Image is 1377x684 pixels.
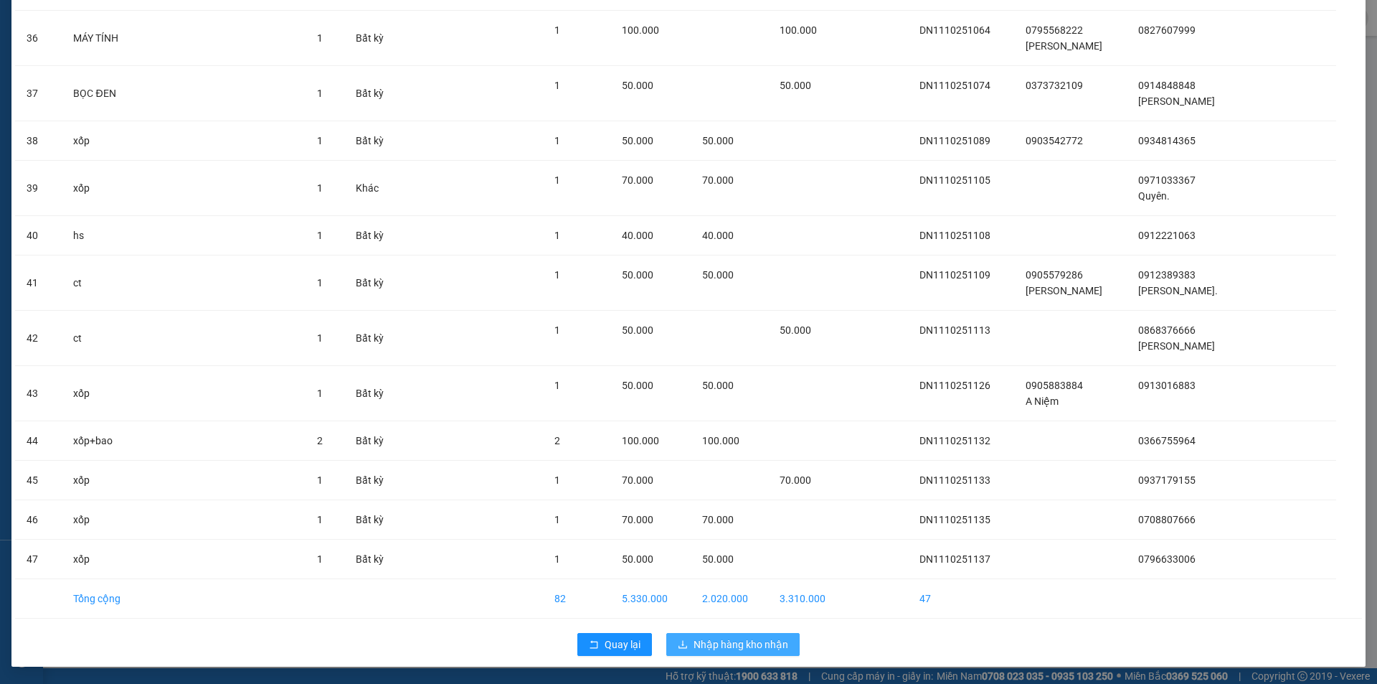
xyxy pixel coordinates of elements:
span: 1 [317,88,323,99]
td: Bất kỳ [344,540,402,579]
span: 2 [317,435,323,446]
td: Bất kỳ [344,121,402,161]
td: xốp+bao [62,421,305,461]
span: 50.000 [622,269,653,281]
span: 0905579286 [1026,269,1083,281]
span: 0827607999 [1138,24,1196,36]
span: rollback [589,640,599,651]
td: Bất kỳ [344,11,402,66]
span: 0912389383 [1138,269,1196,281]
span: 40.000 [702,230,734,241]
td: 44 [15,421,62,461]
span: 50.000 [780,324,811,336]
td: 5.330.000 [610,579,691,619]
span: 40.000 [622,230,653,241]
span: 100.000 [622,435,659,446]
span: DN1110251113 [919,324,990,336]
td: 3.310.000 [768,579,846,619]
td: Tổng cộng [62,579,305,619]
td: BỌC ĐEN [62,66,305,121]
td: ct [62,256,305,311]
span: 50.000 [702,553,734,565]
span: 70.000 [622,474,653,486]
span: 0913016883 [1138,380,1196,391]
span: 1 [554,474,560,486]
span: [PERSON_NAME]. [1138,285,1218,296]
span: 0903542772 [1026,135,1083,146]
td: Bất kỳ [344,256,402,311]
span: DN1110251089 [919,135,990,146]
span: 1 [554,135,560,146]
span: 0373732109 [1026,80,1083,91]
span: [PERSON_NAME] [1138,340,1215,352]
span: 0868376666 [1138,324,1196,336]
td: 40 [15,216,62,256]
span: 1 [317,230,323,241]
td: xốp [62,540,305,579]
td: xốp [62,121,305,161]
span: DN1110251135 [919,514,990,525]
span: 0796633006 [1138,553,1196,565]
td: 43 [15,366,62,421]
span: DN1110251109 [919,269,990,281]
td: 46 [15,500,62,540]
span: 70.000 [702,514,734,525]
span: 100.000 [780,24,817,36]
span: Nhập hàng kho nhận [694,637,788,652]
td: Bất kỳ [344,66,402,121]
span: DN1110251126 [919,380,990,391]
span: DN1110251074 [919,80,990,91]
span: 50.000 [702,135,734,146]
span: 50.000 [622,135,653,146]
span: 0905883884 [1026,380,1083,391]
td: 38 [15,121,62,161]
td: Bất kỳ [344,216,402,256]
td: 82 [543,579,610,619]
span: [PERSON_NAME] [1026,285,1102,296]
span: 1 [317,135,323,146]
td: ct [62,311,305,366]
span: DN1110251064 [919,24,990,36]
span: 70.000 [622,174,653,186]
span: 2 [554,435,560,446]
span: DN1110251133 [919,474,990,486]
span: 0934814365 [1138,135,1196,146]
td: 41 [15,256,62,311]
td: 2.020.000 [691,579,768,619]
td: 39 [15,161,62,216]
td: xốp [62,161,305,216]
span: 0708807666 [1138,514,1196,525]
span: 50.000 [622,380,653,391]
span: 1 [317,514,323,525]
span: 0795568222 [1026,24,1083,36]
td: Bất kỳ [344,311,402,366]
span: 1 [317,388,323,399]
span: 70.000 [622,514,653,525]
td: hs [62,216,305,256]
span: 0366755964 [1138,435,1196,446]
span: 1 [554,174,560,186]
span: DN1110251108 [919,230,990,241]
span: 50.000 [622,80,653,91]
td: xốp [62,366,305,421]
span: 1 [317,182,323,194]
td: 42 [15,311,62,366]
td: Bất kỳ [344,421,402,461]
span: [PERSON_NAME] [1026,40,1102,52]
td: 45 [15,461,62,500]
span: 1 [317,32,323,44]
span: 1 [554,24,560,36]
span: download [678,640,688,651]
span: 0971033367 [1138,174,1196,186]
span: DN1110251132 [919,435,990,446]
td: xốp [62,461,305,500]
td: Bất kỳ [344,366,402,421]
span: 1 [317,332,323,344]
span: 50.000 [622,324,653,336]
button: downloadNhập hàng kho nhận [666,633,800,656]
span: 70.000 [702,174,734,186]
span: 1 [317,553,323,565]
span: DN1110251137 [919,553,990,565]
td: MÁY TÍNH [62,11,305,66]
span: 70.000 [780,474,811,486]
